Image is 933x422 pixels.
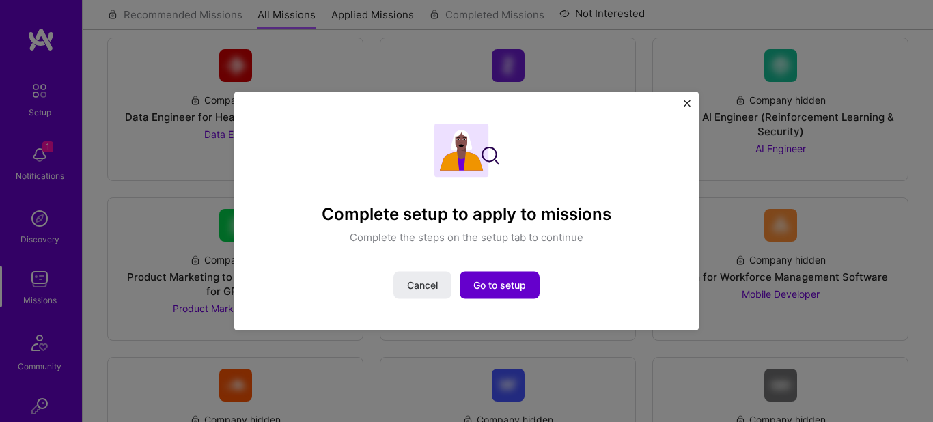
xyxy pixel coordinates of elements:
h4: Complete setup to apply to missions [322,205,611,225]
button: Close [684,100,691,115]
button: Cancel [393,271,451,298]
button: Go to setup [460,271,540,298]
p: Complete the steps on the setup tab to continue [350,229,583,244]
span: Cancel [407,278,438,292]
img: Complete setup illustration [434,124,499,178]
span: Go to setup [473,278,526,292]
